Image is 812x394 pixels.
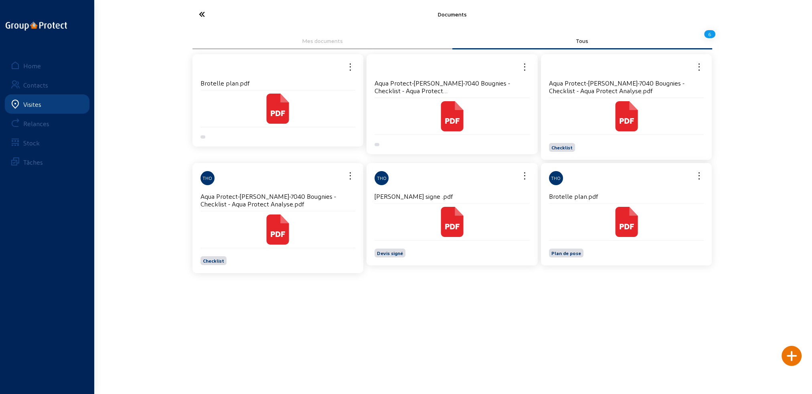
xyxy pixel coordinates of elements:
[549,79,704,94] h4: Aqua Protect-[PERSON_NAME]-7040 Bougnies - Checklist - Aqua Protect Analyse.pdf
[200,79,356,87] h4: Brotelle plan.pdf
[551,145,573,150] span: Checklist
[5,56,89,75] a: Home
[377,250,403,256] span: Devis signé
[5,114,89,133] a: Relances
[198,37,447,44] div: Mes documents
[375,192,530,200] h4: [PERSON_NAME] signe .pdf
[551,250,581,256] span: Plan de pose
[203,258,224,263] span: Checklist
[458,37,707,44] div: Tous
[200,192,356,208] h4: Aqua Protect-[PERSON_NAME]-7040 Bougnies - Checklist - Aqua Protect Analyse.pdf
[23,139,40,147] div: Stock
[5,94,89,114] a: Visites
[276,11,629,18] div: Documents
[23,120,49,127] div: Relances
[5,133,89,152] a: Stock
[375,79,530,94] h4: Aqua Protect-[PERSON_NAME]-7040 Bougnies - Checklist - Aqua Protect Analyse.pdf_timestamp=6389250...
[5,75,89,94] a: Contacts
[200,171,215,185] div: THO
[23,158,43,166] div: Tâches
[23,81,48,89] div: Contacts
[704,27,715,41] div: 6
[23,62,41,69] div: Home
[23,100,41,108] div: Visites
[5,152,89,171] a: Tâches
[6,22,67,31] img: logo-oneline.png
[375,171,389,185] div: THO
[549,192,704,200] h4: Brotelle plan.pdf
[549,171,563,185] div: THO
